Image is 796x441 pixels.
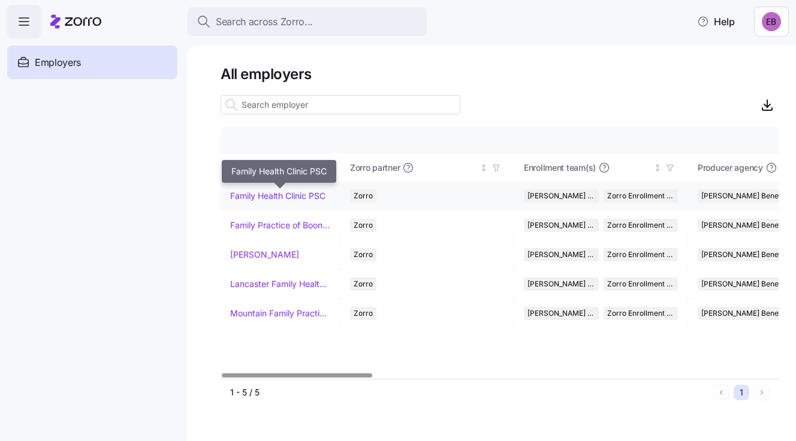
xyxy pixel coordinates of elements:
div: Sorted ascending [321,164,329,172]
th: Company nameSorted ascending [221,154,340,182]
span: [PERSON_NAME] Benefit Group [527,248,595,261]
span: Help [697,14,735,29]
input: Search employer [221,95,460,114]
div: Company name [230,161,319,174]
span: Producer agency [698,162,763,174]
div: Not sorted [480,164,488,172]
div: 1 - 5 / 5 [230,386,708,398]
span: Zorro [354,307,373,320]
a: Family Health Clinic PSC [230,190,325,202]
img: e893a1d701ecdfe11b8faa3453cd5ce7 [762,12,781,31]
span: Zorro Enrollment Team [607,219,675,232]
span: [PERSON_NAME] Benefit Group [527,277,595,291]
span: Zorro Enrollment Team [607,277,675,291]
div: Not sorted [653,164,662,172]
span: Zorro Enrollment Team [607,307,675,320]
a: Employers [7,46,177,79]
a: [PERSON_NAME] [230,249,299,261]
span: Zorro Enrollment Team [607,248,675,261]
span: Zorro partner [350,162,400,174]
span: Zorro [354,248,373,261]
span: Employers [35,55,81,70]
button: Search across Zorro... [187,7,427,36]
span: Zorro Enrollment Team [607,189,675,203]
h1: All employers [221,65,779,83]
span: Zorro [354,277,373,291]
th: Enrollment team(s)Not sorted [514,154,688,182]
a: Mountain Family Practice Clinic of Manchester Inc. [230,307,330,319]
a: Family Practice of Booneville Inc [230,219,330,231]
button: 1 [734,385,749,400]
button: Next page [754,385,770,400]
th: Zorro partnerNot sorted [340,154,514,182]
span: Zorro [354,189,373,203]
span: Enrollment team(s) [524,162,596,174]
span: Zorro [354,219,373,232]
span: Search across Zorro... [216,14,313,29]
button: Previous page [713,385,729,400]
span: [PERSON_NAME] Benefit Group [527,307,595,320]
span: [PERSON_NAME] Benefit Group [527,219,595,232]
a: Lancaster Family Health Care Clinic LC [230,278,330,290]
span: [PERSON_NAME] Benefit Group [527,189,595,203]
button: Help [688,10,744,34]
